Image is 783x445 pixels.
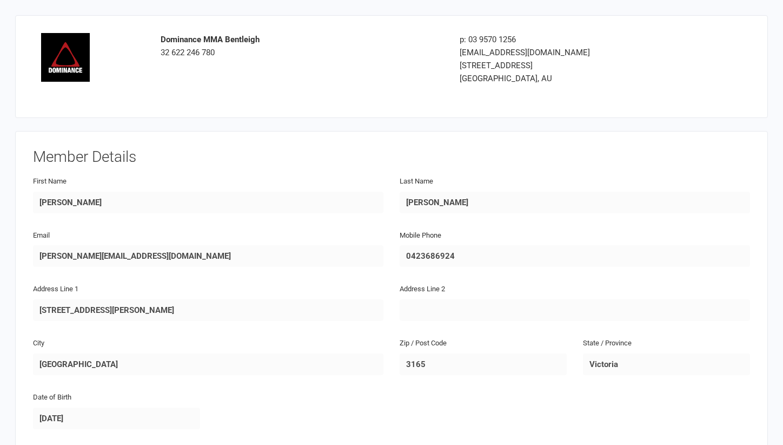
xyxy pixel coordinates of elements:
[41,33,90,82] img: image1661067442.png
[400,284,445,295] label: Address Line 2
[583,338,632,349] label: State / Province
[161,33,443,59] div: 32 622 246 780
[33,338,44,349] label: City
[400,176,433,187] label: Last Name
[400,338,447,349] label: Zip / Post Code
[33,176,67,187] label: First Name
[400,230,441,241] label: Mobile Phone
[460,33,682,46] div: p: 03 9570 1256
[161,35,260,44] strong: Dominance MMA Bentleigh
[33,230,50,241] label: Email
[33,392,71,403] label: Date of Birth
[460,46,682,59] div: [EMAIL_ADDRESS][DOMAIN_NAME]
[33,149,750,166] h3: Member Details
[460,59,682,72] div: [STREET_ADDRESS]
[460,72,682,85] div: [GEOGRAPHIC_DATA], AU
[33,284,78,295] label: Address Line 1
